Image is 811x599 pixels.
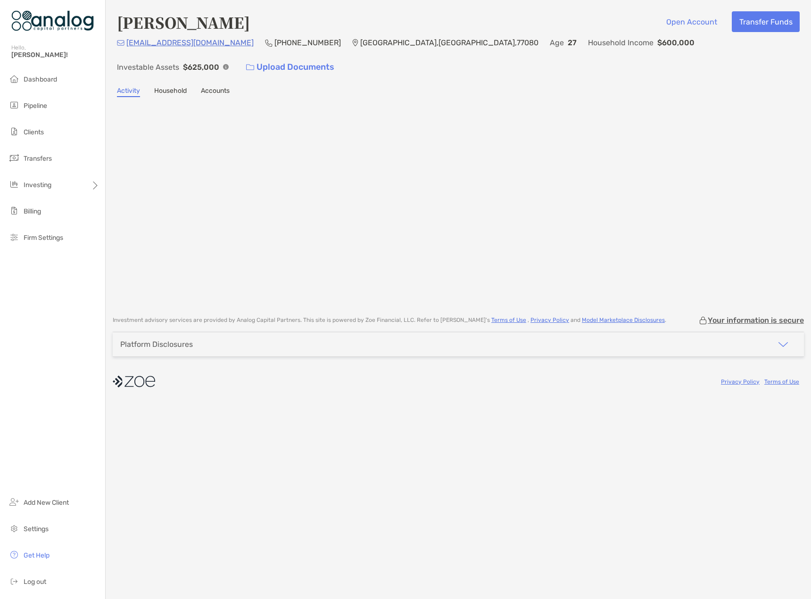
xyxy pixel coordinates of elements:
[11,4,94,38] img: Zoe Logo
[8,126,20,137] img: clients icon
[265,39,273,47] img: Phone Icon
[24,551,50,559] span: Get Help
[183,61,219,73] p: $625,000
[8,179,20,190] img: investing icon
[24,155,52,163] span: Transfers
[117,61,179,73] p: Investable Assets
[352,39,358,47] img: Location Icon
[11,51,99,59] span: [PERSON_NAME]!
[8,73,20,84] img: dashboard icon
[223,64,229,70] img: Info Icon
[113,371,155,392] img: company logo
[8,205,20,216] img: billing icon
[24,128,44,136] span: Clients
[120,340,193,349] div: Platform Disclosures
[24,75,57,83] span: Dashboard
[126,37,254,49] p: [EMAIL_ADDRESS][DOMAIN_NAME]
[657,37,695,49] p: $600,000
[24,181,51,189] span: Investing
[24,207,41,215] span: Billing
[8,152,20,164] img: transfers icon
[8,575,20,587] img: logout icon
[360,37,538,49] p: [GEOGRAPHIC_DATA] , [GEOGRAPHIC_DATA] , 77080
[764,378,799,385] a: Terms of Use
[550,37,564,49] p: Age
[117,87,140,97] a: Activity
[530,317,569,323] a: Privacy Policy
[8,99,20,111] img: pipeline icon
[24,525,49,533] span: Settings
[24,234,63,242] span: Firm Settings
[659,11,724,32] button: Open Account
[240,57,340,77] a: Upload Documents
[201,87,230,97] a: Accounts
[154,87,187,97] a: Household
[24,499,69,507] span: Add New Client
[721,378,760,385] a: Privacy Policy
[113,317,666,324] p: Investment advisory services are provided by Analog Capital Partners . This site is powered by Zo...
[491,317,526,323] a: Terms of Use
[117,40,124,46] img: Email Icon
[246,64,254,71] img: button icon
[708,316,804,325] p: Your information is secure
[732,11,800,32] button: Transfer Funds
[8,231,20,243] img: firm-settings icon
[8,523,20,534] img: settings icon
[588,37,654,49] p: Household Income
[8,549,20,560] img: get-help icon
[24,578,46,586] span: Log out
[568,37,577,49] p: 27
[582,317,665,323] a: Model Marketplace Disclosures
[24,102,47,110] span: Pipeline
[117,11,250,33] h4: [PERSON_NAME]
[8,496,20,508] img: add_new_client icon
[778,339,789,350] img: icon arrow
[274,37,341,49] p: [PHONE_NUMBER]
